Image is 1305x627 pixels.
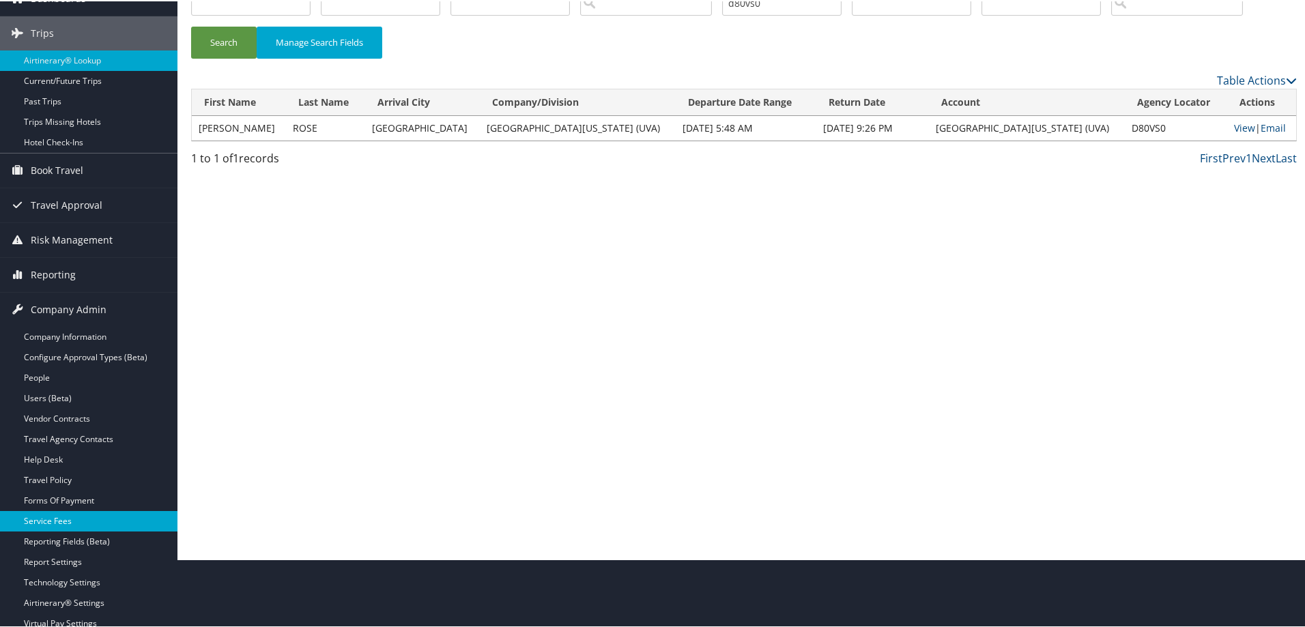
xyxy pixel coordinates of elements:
[31,257,76,291] span: Reporting
[1222,149,1246,164] a: Prev
[1227,115,1296,139] td: |
[1246,149,1252,164] a: 1
[1227,88,1296,115] th: Actions
[233,149,239,164] span: 1
[816,115,929,139] td: [DATE] 9:26 PM
[31,152,83,186] span: Book Travel
[816,88,929,115] th: Return Date: activate to sort column ascending
[192,115,286,139] td: [PERSON_NAME]
[1217,72,1297,87] a: Table Actions
[1234,120,1255,133] a: View
[480,88,676,115] th: Company/Division
[1125,115,1227,139] td: D80VS0
[31,222,113,256] span: Risk Management
[31,187,102,221] span: Travel Approval
[191,25,257,57] button: Search
[257,25,382,57] button: Manage Search Fields
[676,115,817,139] td: [DATE] 5:48 AM
[1252,149,1276,164] a: Next
[286,88,364,115] th: Last Name: activate to sort column ascending
[676,88,817,115] th: Departure Date Range: activate to sort column ascending
[191,149,453,172] div: 1 to 1 of records
[192,88,286,115] th: First Name: activate to sort column ascending
[31,15,54,49] span: Trips
[1200,149,1222,164] a: First
[1276,149,1297,164] a: Last
[480,115,676,139] td: [GEOGRAPHIC_DATA][US_STATE] (UVA)
[365,88,480,115] th: Arrival City: activate to sort column ascending
[929,115,1125,139] td: [GEOGRAPHIC_DATA][US_STATE] (UVA)
[31,291,106,325] span: Company Admin
[286,115,364,139] td: ROSE
[365,115,480,139] td: [GEOGRAPHIC_DATA]
[929,88,1125,115] th: Account: activate to sort column ascending
[1125,88,1227,115] th: Agency Locator: activate to sort column ascending
[1261,120,1286,133] a: Email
